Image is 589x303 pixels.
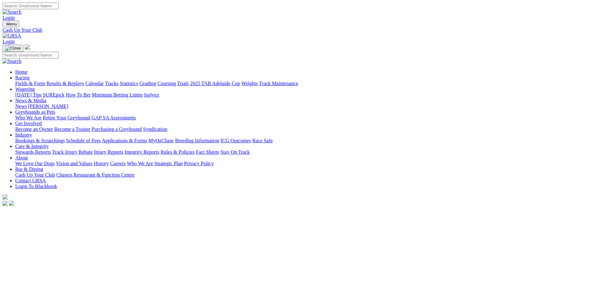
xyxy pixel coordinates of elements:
div: News & Media [15,104,586,109]
div: Get Involved [15,126,586,132]
a: Fact Sheets [196,149,219,155]
a: Breeding Information [175,138,219,143]
img: GRSA [3,33,21,39]
a: Tracks [105,81,119,86]
a: Race Safe [252,138,272,143]
a: Careers [110,161,126,166]
span: Menu [6,22,17,26]
a: Track Maintenance [259,81,298,86]
a: Vision and Values [56,161,92,166]
a: [PERSON_NAME] [28,104,68,109]
button: Toggle navigation [3,45,23,52]
a: Weights [241,81,258,86]
img: facebook.svg [3,201,8,206]
a: Login [3,39,15,44]
a: Become an Owner [15,126,53,132]
a: Coursing [157,81,176,86]
img: Search [3,9,22,15]
a: History [94,161,109,166]
a: Login To Blackbook [15,184,57,189]
a: Injury Reports [94,149,123,155]
div: About [15,161,586,166]
a: Purchasing a Greyhound [92,126,142,132]
a: ICG Outcomes [220,138,251,143]
img: logo-grsa-white.png [25,44,30,50]
a: Isolynx [144,92,159,98]
a: Bookings & Scratchings [15,138,65,143]
div: Racing [15,81,586,86]
a: Statistics [120,81,138,86]
a: Strategic Plan [154,161,183,166]
a: Bar & Dining [15,166,43,172]
div: Bar & Dining [15,172,586,178]
a: Cash Up Your Club [3,27,586,33]
a: Applications & Forms [102,138,147,143]
a: Who We Are [127,161,153,166]
input: Search [3,52,59,58]
a: Home [15,69,28,75]
a: Retire Your Greyhound [43,115,90,120]
a: Become a Trainer [54,126,90,132]
a: Wagering [15,86,35,92]
a: Results & Replays [46,81,84,86]
button: Toggle navigation [3,21,19,27]
a: GAP SA Assessments [92,115,136,120]
img: logo-grsa-white.png [3,194,8,199]
input: Search [3,3,59,9]
a: Stewards Reports [15,149,51,155]
a: Grading [140,81,156,86]
img: twitter.svg [9,201,14,206]
a: Syndication [143,126,167,132]
a: News & Media [15,98,46,103]
a: [DATE] Tips [15,92,42,98]
div: Greyhounds as Pets [15,115,586,121]
a: Contact GRSA [15,178,46,183]
a: We Love Our Dogs [15,161,55,166]
img: Close [5,46,21,51]
a: Who We Are [15,115,42,120]
a: About [15,155,28,160]
a: Integrity Reports [125,149,159,155]
a: Calendar [85,81,104,86]
a: Privacy Policy [184,161,214,166]
a: How To Bet [66,92,91,98]
a: Chasers Restaurant & Function Centre [56,172,134,178]
a: Stay On Track [220,149,250,155]
a: Rules & Policies [160,149,195,155]
a: 2025 TAB Adelaide Cup [190,81,240,86]
div: Care & Integrity [15,149,586,155]
div: Industry [15,138,586,144]
a: Industry [15,132,32,138]
a: SUREpick [43,92,64,98]
a: Care & Integrity [15,144,49,149]
a: Get Involved [15,121,42,126]
a: MyOzChase [148,138,174,143]
a: Schedule of Fees [66,138,101,143]
a: Login [3,15,15,20]
a: Track Injury Rebate [52,149,93,155]
a: News [15,104,27,109]
a: Minimum Betting Limits [92,92,143,98]
a: Greyhounds as Pets [15,109,55,115]
img: Search [3,58,22,64]
a: Cash Up Your Club [15,172,55,178]
div: Wagering [15,92,586,98]
a: Fields & Form [15,81,45,86]
a: Racing [15,75,29,80]
a: Trials [177,81,189,86]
